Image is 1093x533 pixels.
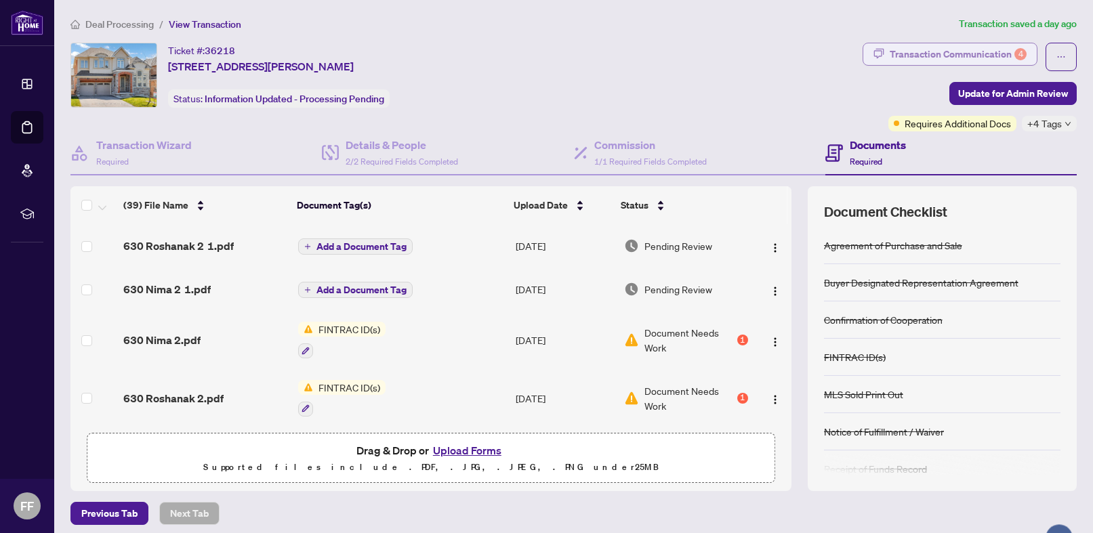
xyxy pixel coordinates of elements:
span: plus [304,286,311,293]
span: home [70,20,80,29]
td: [DATE] [510,311,618,369]
td: [DATE] [510,268,618,311]
img: Status Icon [298,380,313,395]
span: Requires Additional Docs [905,116,1011,131]
span: Add a Document Tag [316,242,407,251]
span: FF [20,496,34,515]
span: FINTRAC ID(s) [313,380,386,395]
img: Document Status [624,333,639,347]
img: Status Icon [298,322,313,337]
img: Document Status [624,391,639,406]
button: Logo [764,329,786,351]
span: 36218 [205,45,235,57]
th: (39) File Name [118,186,291,224]
th: Document Tag(s) [291,186,508,224]
img: Logo [770,394,781,405]
span: Document Checklist [824,202,947,221]
span: down [1065,121,1071,127]
span: Pending Review [644,238,712,253]
h4: Transaction Wizard [96,137,192,153]
div: MLS Sold Print Out [824,387,903,402]
div: 1 [737,335,748,345]
span: Drag & Drop orUpload FormsSupported files include .PDF, .JPG, .JPEG, .PNG under25MB [87,433,775,484]
img: IMG-N12140617_1.jpg [71,43,157,107]
span: Required [96,156,129,167]
span: Deal Processing [85,18,154,30]
button: Next Tab [159,502,220,525]
span: +4 Tags [1027,116,1062,131]
button: Add a Document Tag [298,281,413,299]
span: FINTRAC ID(s) [313,322,386,337]
span: Update for Admin Review [958,83,1068,104]
div: Buyer Designated Representation Agreement [824,275,1018,290]
span: plus [304,243,311,250]
div: Status: [168,89,390,108]
button: Update for Admin Review [949,82,1077,105]
th: Status [615,186,749,224]
span: Pending Review [644,282,712,297]
div: 1 [737,393,748,404]
span: Add a Document Tag [316,285,407,295]
span: Document Needs Work [644,383,735,413]
span: [STREET_ADDRESS][PERSON_NAME] [168,58,354,74]
span: ellipsis [1056,52,1066,62]
div: Agreement of Purchase and Sale [824,238,962,253]
span: Upload Date [514,198,568,213]
button: Logo [764,235,786,257]
button: Add a Document Tag [298,238,413,255]
h4: Details & People [346,137,458,153]
th: Upload Date [508,186,615,224]
span: View Transaction [169,18,241,30]
img: Document Status [624,238,639,253]
button: Add a Document Tag [298,282,413,298]
h4: Documents [850,137,906,153]
span: 630 Roshanak 2.pdf [123,390,224,406]
p: Supported files include .PDF, .JPG, .JPEG, .PNG under 25 MB [96,459,766,475]
span: Drag & Drop or [356,442,506,459]
div: Notice of Fulfillment / Waiver [824,424,944,439]
button: Open asap [1039,486,1079,526]
span: Required [850,156,882,167]
span: 630 Roshanak 2 1.pdf [123,238,234,254]
button: Transaction Communication4 [863,43,1037,66]
td: [DATE] [510,224,618,268]
span: (39) File Name [123,198,188,213]
img: Logo [770,242,781,253]
span: Status [621,198,648,213]
h4: Commission [594,137,707,153]
img: logo [11,10,43,35]
div: Ticket #: [168,43,235,58]
button: Logo [764,387,786,409]
button: Status IconFINTRAC ID(s) [298,380,386,417]
span: 630 Nima 2.pdf [123,332,201,348]
div: 4 [1014,48,1027,60]
img: Document Status [624,282,639,297]
span: 1/1 Required Fields Completed [594,156,707,167]
article: Transaction saved a day ago [959,16,1077,32]
img: Logo [770,337,781,347]
button: Logo [764,278,786,300]
span: 2/2 Required Fields Completed [346,156,458,167]
button: Upload Forms [429,442,506,459]
span: Previous Tab [81,503,138,524]
span: Information Updated - Processing Pending [205,93,384,105]
div: FINTRAC ID(s) [824,349,886,364]
button: Status IconFINTRAC ID(s) [298,322,386,358]
img: Logo [770,286,781,297]
span: 630 Nima 2 1.pdf [123,281,211,297]
div: Confirmation of Cooperation [824,312,943,327]
td: [DATE] [510,369,618,427]
button: Add a Document Tag [298,238,413,255]
li: / [159,16,163,32]
span: Document Needs Work [644,325,735,355]
button: Previous Tab [70,502,148,525]
div: Transaction Communication [890,43,1027,65]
